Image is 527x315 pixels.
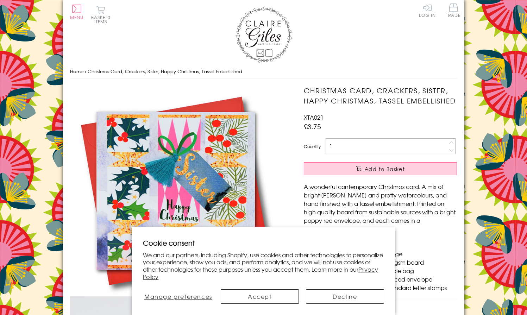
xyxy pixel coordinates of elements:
button: Manage preferences [143,289,213,304]
span: Menu [70,14,84,20]
a: Privacy Policy [143,265,378,281]
span: Add to Basket [365,165,405,172]
p: A wonderful contemporary Christmas card. A mix of bright [PERSON_NAME] and pretty watercolours, a... [304,182,457,233]
a: Trade [446,4,461,19]
a: Log In [419,4,436,17]
nav: breadcrumbs [70,64,457,79]
span: £3.75 [304,121,321,131]
button: Accept [221,289,299,304]
a: Home [70,68,83,75]
button: Basket0 items [91,6,111,24]
span: Trade [446,4,461,17]
span: 0 items [94,14,111,25]
span: XTA021 [304,113,324,121]
span: Manage preferences [144,292,212,301]
img: Claire Giles Greetings Cards [236,7,292,63]
span: › [85,68,86,75]
span: Christmas Card, Crackers, Sister, Happy Christmas, Tassel Embellished [88,68,242,75]
label: Quantity [304,143,321,150]
h2: Cookie consent [143,238,384,248]
p: We and our partners, including Shopify, use cookies and other technologies to personalize your ex... [143,251,384,281]
button: Decline [306,289,384,304]
img: Christmas Card, Crackers, Sister, Happy Christmas, Tassel Embellished [70,86,281,296]
button: Add to Basket [304,162,457,175]
button: Menu [70,5,84,19]
h1: Christmas Card, Crackers, Sister, Happy Christmas, Tassel Embellished [304,86,457,106]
